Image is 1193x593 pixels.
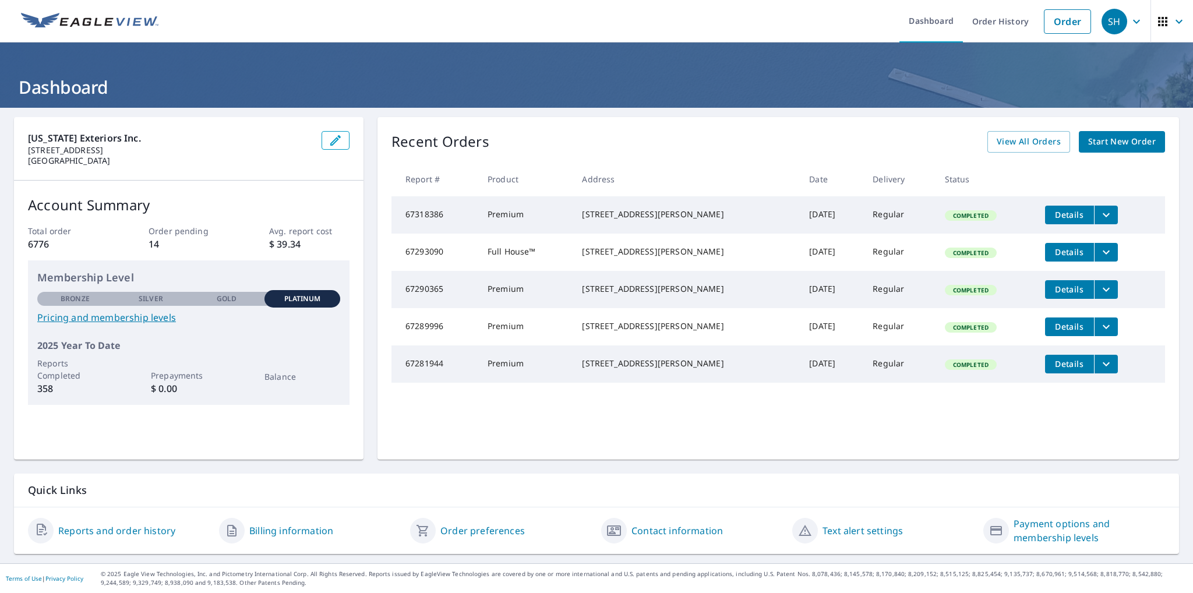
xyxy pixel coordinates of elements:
[28,131,312,145] p: [US_STATE] Exteriors Inc.
[1044,9,1091,34] a: Order
[149,237,229,251] p: 14
[863,345,936,383] td: Regular
[391,308,478,345] td: 67289996
[217,294,237,304] p: Gold
[1079,131,1165,153] a: Start New Order
[582,209,790,220] div: [STREET_ADDRESS][PERSON_NAME]
[800,234,863,271] td: [DATE]
[37,357,113,382] p: Reports Completed
[1102,9,1127,34] div: SH
[946,361,996,369] span: Completed
[800,162,863,196] th: Date
[936,162,1036,196] th: Status
[573,162,800,196] th: Address
[37,382,113,396] p: 358
[946,286,996,294] span: Completed
[863,271,936,308] td: Regular
[139,294,163,304] p: Silver
[14,75,1179,99] h1: Dashboard
[1045,243,1094,262] button: detailsBtn-67293090
[149,225,229,237] p: Order pending
[391,345,478,383] td: 67281944
[37,338,340,352] p: 2025 Year To Date
[863,234,936,271] td: Regular
[28,156,312,166] p: [GEOGRAPHIC_DATA]
[946,323,996,331] span: Completed
[1052,246,1087,257] span: Details
[28,145,312,156] p: [STREET_ADDRESS]
[997,135,1061,149] span: View All Orders
[1045,280,1094,299] button: detailsBtn-67290365
[1088,135,1156,149] span: Start New Order
[6,575,83,582] p: |
[946,211,996,220] span: Completed
[946,249,996,257] span: Completed
[1014,517,1165,545] a: Payment options and membership levels
[249,524,333,538] a: Billing information
[582,283,790,295] div: [STREET_ADDRESS][PERSON_NAME]
[391,162,478,196] th: Report #
[1094,206,1118,224] button: filesDropdownBtn-67318386
[800,196,863,234] td: [DATE]
[269,237,350,251] p: $ 39.34
[6,574,42,583] a: Terms of Use
[478,196,573,234] td: Premium
[582,246,790,257] div: [STREET_ADDRESS][PERSON_NAME]
[800,308,863,345] td: [DATE]
[582,320,790,332] div: [STREET_ADDRESS][PERSON_NAME]
[1045,206,1094,224] button: detailsBtn-67318386
[28,237,108,251] p: 6776
[58,524,175,538] a: Reports and order history
[45,574,83,583] a: Privacy Policy
[1052,321,1087,332] span: Details
[101,570,1187,587] p: © 2025 Eagle View Technologies, Inc. and Pictometry International Corp. All Rights Reserved. Repo...
[37,270,340,285] p: Membership Level
[478,271,573,308] td: Premium
[391,234,478,271] td: 67293090
[391,131,489,153] p: Recent Orders
[1094,355,1118,373] button: filesDropdownBtn-67281944
[863,196,936,234] td: Regular
[284,294,321,304] p: Platinum
[269,225,350,237] p: Avg. report cost
[1052,209,1087,220] span: Details
[264,370,340,383] p: Balance
[800,271,863,308] td: [DATE]
[28,195,350,216] p: Account Summary
[1045,317,1094,336] button: detailsBtn-67289996
[1045,355,1094,373] button: detailsBtn-67281944
[478,234,573,271] td: Full House™
[391,196,478,234] td: 67318386
[1094,243,1118,262] button: filesDropdownBtn-67293090
[987,131,1070,153] a: View All Orders
[863,162,936,196] th: Delivery
[478,345,573,383] td: Premium
[440,524,525,538] a: Order preferences
[28,483,1165,497] p: Quick Links
[391,271,478,308] td: 67290365
[28,225,108,237] p: Total order
[61,294,90,304] p: Bronze
[1052,284,1087,295] span: Details
[1094,280,1118,299] button: filesDropdownBtn-67290365
[582,358,790,369] div: [STREET_ADDRESS][PERSON_NAME]
[823,524,903,538] a: Text alert settings
[631,524,723,538] a: Contact information
[1052,358,1087,369] span: Details
[1094,317,1118,336] button: filesDropdownBtn-67289996
[151,382,227,396] p: $ 0.00
[478,162,573,196] th: Product
[37,310,340,324] a: Pricing and membership levels
[800,345,863,383] td: [DATE]
[151,369,227,382] p: Prepayments
[21,13,158,30] img: EV Logo
[863,308,936,345] td: Regular
[478,308,573,345] td: Premium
